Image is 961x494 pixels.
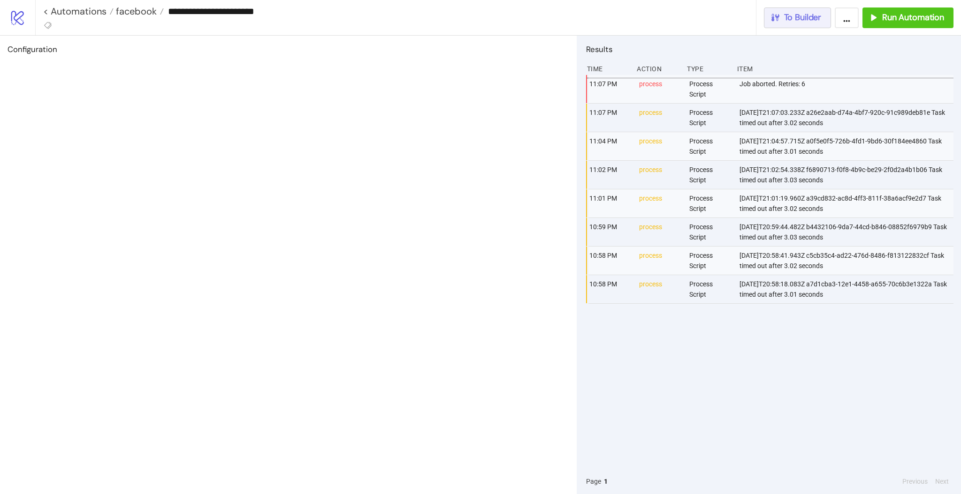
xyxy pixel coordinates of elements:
button: Next [932,476,952,487]
div: Process Script [688,189,732,217]
div: Process Script [688,247,732,275]
div: 11:07 PM [588,75,632,103]
button: To Builder [764,7,831,28]
div: [DATE]T21:07:03.233Z a26e2aab-d74a-4bf7-920c-91c989deb81e Task timed out after 3.02 seconds [739,104,956,132]
div: process [638,104,682,132]
div: [DATE]T20:58:41.943Z c5cb35c4-ad22-476d-8486-f813122832cf Task timed out after 3.02 seconds [739,247,956,275]
div: [DATE]T21:02:54.338Z f6890713-f0f8-4b9c-be29-2f0d2a4b1b06 Task timed out after 3.03 seconds [739,161,956,189]
a: facebook [114,7,164,16]
div: process [638,132,682,160]
span: facebook [114,5,157,17]
h2: Configuration [8,43,569,55]
div: process [638,161,682,189]
span: To Builder [784,12,822,23]
div: Process Script [688,104,732,132]
span: Page [586,476,601,487]
div: process [638,218,682,246]
div: Time [586,60,630,78]
div: 11:04 PM [588,132,632,160]
div: Process Script [688,275,732,303]
button: 1 [601,476,610,487]
div: 11:07 PM [588,104,632,132]
div: Process Script [688,75,732,103]
div: Job aborted. Retries: 6 [739,75,956,103]
div: process [638,275,682,303]
div: 10:58 PM [588,247,632,275]
h2: Results [586,43,953,55]
div: process [638,247,682,275]
div: 10:59 PM [588,218,632,246]
div: Action [636,60,679,78]
div: 11:02 PM [588,161,632,189]
div: [DATE]T21:04:57.715Z a0f5e0f5-726b-4fd1-9bd6-30f184ee4860 Task timed out after 3.01 seconds [739,132,956,160]
div: process [638,75,682,103]
div: Item [736,60,953,78]
div: [DATE]T21:01:19.960Z a39cd832-ac8d-4ff3-811f-38a6acf9e2d7 Task timed out after 3.02 seconds [739,189,956,217]
button: ... [835,7,859,28]
a: < Automations [43,7,114,16]
div: process [638,189,682,217]
div: Process Script [688,132,732,160]
div: Process Script [688,218,732,246]
div: Process Script [688,161,732,189]
div: [DATE]T20:58:18.083Z a7d1cba3-12e1-4458-a655-70c6b3e1322a Task timed out after 3.01 seconds [739,275,956,303]
span: Run Automation [882,12,944,23]
div: [DATE]T20:59:44.482Z b4432106-9da7-44cd-b846-08852f6979b9 Task timed out after 3.03 seconds [739,218,956,246]
div: Type [686,60,730,78]
button: Previous [900,476,930,487]
div: 11:01 PM [588,189,632,217]
button: Run Automation [862,7,953,28]
div: 10:58 PM [588,275,632,303]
